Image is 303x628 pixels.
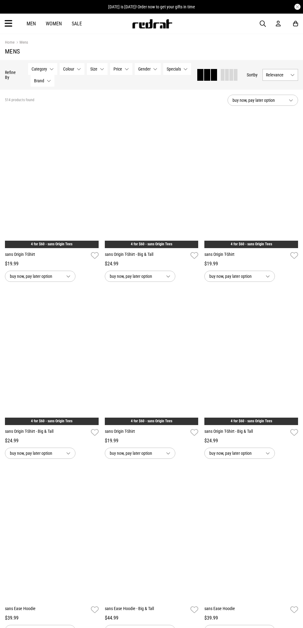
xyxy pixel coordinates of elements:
[105,428,188,437] a: sans Origin T-Shirt
[105,260,198,268] div: $24.99
[32,67,47,71] span: Category
[135,63,161,75] button: Gender
[167,67,181,71] span: Specials
[5,437,99,445] div: $24.99
[138,67,151,71] span: Gender
[60,63,84,75] button: Colour
[204,448,275,459] button: buy now, pay later option
[204,117,298,248] img: Sans Origin T-shirt in White
[105,605,188,614] a: sans Ease Hoodie - Big & Tall
[10,449,61,457] span: buy now, pay later option
[5,48,298,55] h1: Mens
[34,78,44,83] span: Brand
[5,70,19,80] p: Refine By
[5,40,15,45] a: Home
[15,40,28,46] a: Mens
[262,69,298,81] button: Relevance
[110,273,161,280] span: buy now, pay later option
[132,19,173,28] img: Redrat logo
[31,242,72,246] a: 4 for $60 - sans Origin Tees
[231,242,272,246] a: 4 for $60 - sans Origin Tees
[204,605,288,614] a: sans Ease Hoodie
[231,419,272,423] a: 4 for $60 - sans Origin Tees
[266,72,288,77] span: Relevance
[254,72,258,77] span: by
[110,63,132,75] button: Price
[90,67,97,71] span: Size
[5,428,88,437] a: sans Origin T-Shirt - Big & Tall
[204,428,288,437] a: sans Origin T-Shirt - Big & Tall
[105,251,188,260] a: sans Origin T-Shirt - Big & Tall
[5,117,99,248] img: Sans Origin T-shirt in Black
[5,605,88,614] a: sans Ease Hoodie
[233,97,284,104] span: buy now, pay later option
[5,260,99,268] div: $19.99
[5,614,99,622] div: $39.99
[5,471,99,602] img: Sans Ease Hoodie in Grey
[46,21,62,27] a: Women
[31,75,54,87] button: Brand
[31,419,72,423] a: 4 for $60 - sans Origin Tees
[72,21,82,27] a: Sale
[63,67,74,71] span: Colour
[105,614,198,622] div: $44.99
[247,71,258,79] button: Sortby
[5,251,88,260] a: sans Origin T-Shirt
[204,614,298,622] div: $39.99
[204,260,298,268] div: $19.99
[10,273,61,280] span: buy now, pay later option
[105,294,198,425] img: Sans Origin T-shirt in Grey
[131,242,172,246] a: 4 for $60 - sans Origin Tees
[105,117,198,248] img: Sans Origin T-shirt - Big & Tall in Black
[209,273,261,280] span: buy now, pay later option
[110,449,161,457] span: buy now, pay later option
[108,4,195,9] span: [DATE] is [DATE]! Order now to get your gifts in time
[204,471,298,602] img: Sans Ease Hoodie in Blue
[105,448,175,459] button: buy now, pay later option
[5,448,75,459] button: buy now, pay later option
[87,63,108,75] button: Size
[204,437,298,445] div: $24.99
[204,251,288,260] a: sans Origin T-Shirt
[28,63,57,75] button: Category
[131,419,172,423] a: 4 for $60 - sans Origin Tees
[163,63,191,75] button: Specials
[105,271,175,282] button: buy now, pay later option
[5,271,75,282] button: buy now, pay later option
[27,21,36,27] a: Men
[209,449,261,457] span: buy now, pay later option
[105,437,198,445] div: $19.99
[5,294,99,425] img: Sans Origin T-shirt - Big & Tall in White
[204,271,275,282] button: buy now, pay later option
[228,95,298,106] button: buy now, pay later option
[5,98,34,103] span: 514 products found
[204,294,298,425] img: Sans Origin T-shirt - Big & Tall in Grey
[113,67,122,71] span: Price
[105,471,198,602] img: Sans Ease Hoodie - Big & Tall in Grey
